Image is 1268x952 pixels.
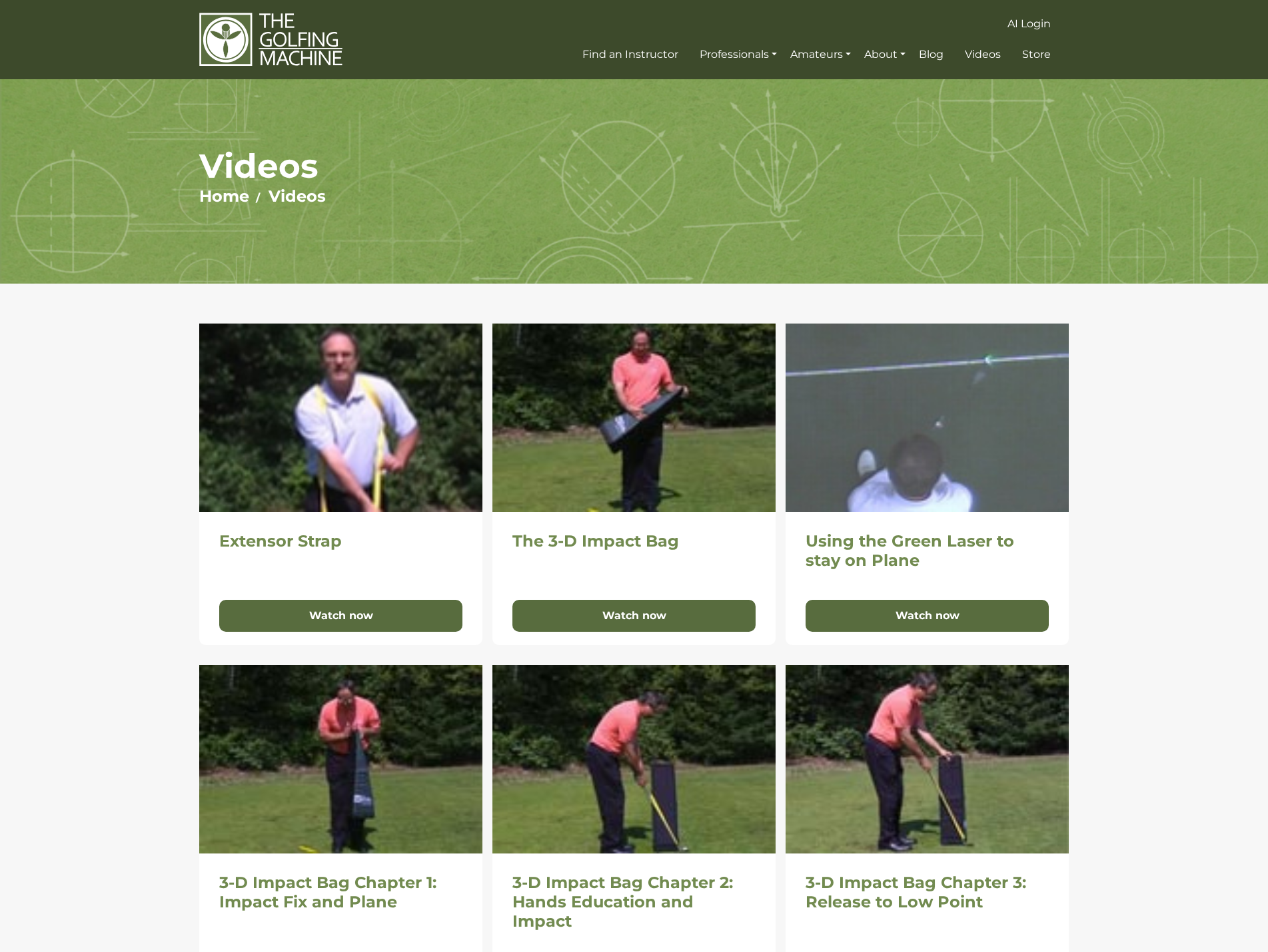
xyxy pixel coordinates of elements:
span: Blog [919,48,944,61]
h2: 3-D Impact Bag Chapter 1: Impact Fix and Plane [219,873,462,912]
a: About [861,43,909,67]
span: Videos [965,48,1001,61]
a: AI Login [1004,12,1054,36]
button: Watch now [219,600,462,632]
button: Watch now [512,600,756,632]
h1: Videos [199,146,1069,186]
span: AI Login [1007,17,1051,30]
a: Blog [916,43,947,67]
button: Watch now [806,600,1049,632]
h2: The 3-D Impact Bag [512,532,756,551]
a: Videos [269,186,326,206]
h2: 3-D Impact Bag Chapter 2: Hands Education and Impact [512,873,756,931]
a: Amateurs [787,43,854,67]
span: Store [1022,48,1051,61]
h2: 3-D Impact Bag Chapter 3: Release to Low Point [806,873,1049,912]
h2: Extensor Strap [219,532,462,551]
span: Find an Instructor [582,48,678,61]
a: Professionals [696,43,780,67]
h2: Using the Green Laser to stay on Plane [806,532,1049,571]
a: Videos [961,43,1004,67]
img: The Golfing Machine [199,12,342,67]
a: Store [1019,43,1054,67]
a: Find an Instructor [579,43,682,67]
a: Home [199,186,249,206]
